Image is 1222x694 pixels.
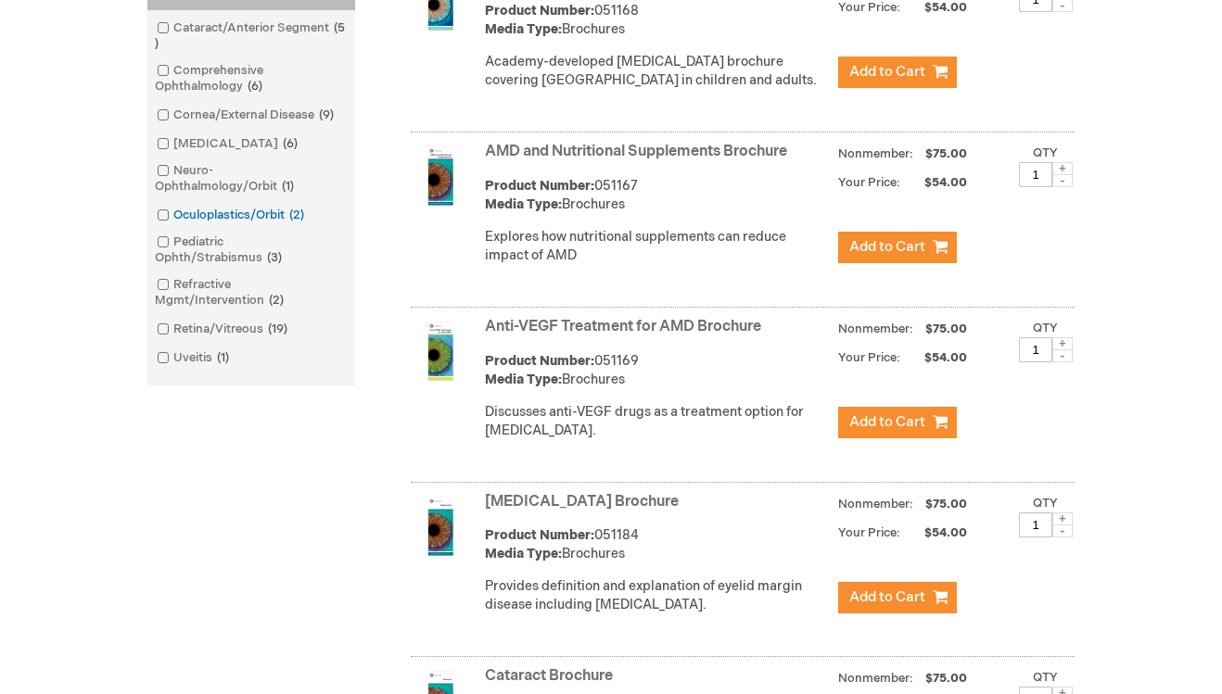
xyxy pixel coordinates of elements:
a: [MEDICAL_DATA] Brochure [485,493,679,511]
a: Cornea/External Disease9 [152,107,341,124]
span: $54.00 [903,175,970,190]
a: Retina/Vitreous19 [152,321,295,338]
span: $75.00 [923,497,970,511]
span: 2 [285,208,309,222]
p: Academy-developed [MEDICAL_DATA] brochure covering [GEOGRAPHIC_DATA] in children and adults. [485,53,829,90]
span: 6 [243,79,267,94]
a: Pediatric Ophth/Strabismus3 [152,233,350,267]
strong: Your Price: [838,350,900,365]
div: 051184 Brochures [485,526,829,563]
strong: Media Type: [485,372,562,387]
span: 5 [155,20,345,51]
p: Explores how nutritional supplements can reduce impact of AMD [485,228,829,265]
a: Neuro-Ophthalmology/Orbit1 [152,162,350,196]
div: 051168 Brochures [485,2,829,39]
span: 2 [264,293,288,308]
strong: Nonmember: [838,318,913,341]
strong: Product Number: [485,3,594,19]
img: Anti-VEGF Treatment for AMD Brochure [411,322,470,381]
a: Comprehensive Ophthalmology6 [152,62,350,95]
strong: Your Price: [838,175,900,190]
a: Oculoplastics/Orbit2 [152,207,312,224]
strong: Nonmember: [838,493,913,516]
span: 19 [263,322,292,336]
label: Qty [1033,145,1058,160]
a: Cataract/Anterior Segment5 [152,19,350,53]
span: 1 [212,350,234,365]
button: Add to Cart [838,232,957,263]
input: Qty [1019,162,1052,187]
strong: Your Price: [838,525,900,540]
strong: Media Type: [485,546,562,562]
div: Provides definition and explanation of eyelid margin disease including [MEDICAL_DATA]. [485,577,829,614]
strong: Media Type: [485,21,562,37]
span: $75.00 [923,146,970,161]
img: Blepharitis Brochure [411,497,470,556]
span: 6 [278,136,302,151]
a: [MEDICAL_DATA]6 [152,135,305,153]
span: 3 [262,250,286,265]
a: AMD and Nutritional Supplements Brochure [485,143,787,160]
span: Add to Cart [849,588,925,606]
label: Qty [1033,321,1058,335]
span: $75.00 [923,671,970,686]
strong: Product Number: [485,353,594,369]
a: Cataract Brochure [485,667,613,685]
div: 051167 Brochures [485,177,829,214]
a: Refractive Mgmt/Intervention2 [152,276,350,309]
div: 051169 Brochures [485,352,829,389]
button: Add to Cart [838,57,957,88]
a: Anti-VEGF Treatment for AMD Brochure [485,318,761,335]
a: Uveitis1 [152,349,236,367]
strong: Nonmember: [838,143,913,166]
span: $75.00 [923,322,970,336]
img: AMD and Nutritional Supplements Brochure [411,146,470,206]
label: Qty [1033,496,1058,511]
span: Add to Cart [849,63,925,81]
div: Discusses anti-VEGF drugs as a treatment option for [MEDICAL_DATA]. [485,403,829,440]
span: $54.00 [903,525,970,540]
input: Qty [1019,337,1052,362]
label: Qty [1033,670,1058,685]
button: Add to Cart [838,582,957,613]
strong: Media Type: [485,196,562,212]
strong: Product Number: [485,178,594,194]
span: Add to Cart [849,413,925,431]
strong: Product Number: [485,527,594,543]
span: $54.00 [903,350,970,365]
span: 9 [314,107,338,122]
input: Qty [1019,512,1052,537]
button: Add to Cart [838,407,957,438]
strong: Nonmember: [838,667,913,690]
span: 1 [277,179,299,194]
span: Add to Cart [849,238,925,256]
